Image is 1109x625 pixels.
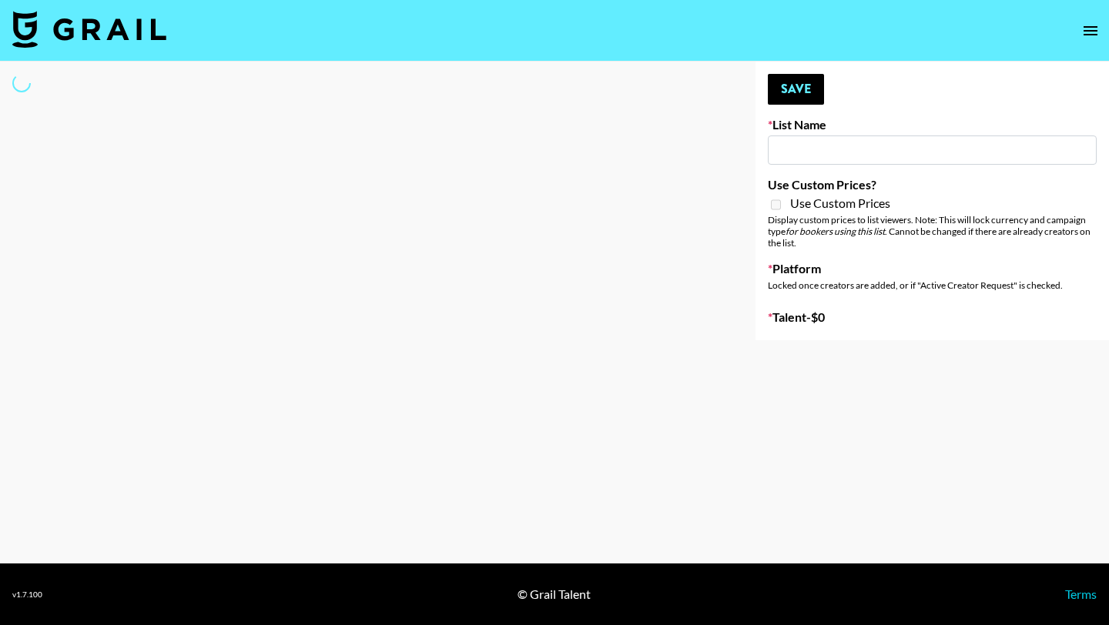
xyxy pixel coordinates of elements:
em: for bookers using this list [786,226,885,237]
div: Display custom prices to list viewers. Note: This will lock currency and campaign type . Cannot b... [768,214,1097,249]
div: Locked once creators are added, or if "Active Creator Request" is checked. [768,279,1097,291]
div: v 1.7.100 [12,590,42,600]
button: open drawer [1075,15,1106,46]
a: Terms [1065,587,1097,601]
div: © Grail Talent [518,587,591,602]
span: Use Custom Prices [790,196,890,211]
label: Use Custom Prices? [768,177,1097,192]
button: Save [768,74,824,105]
label: Platform [768,261,1097,276]
label: Talent - $ 0 [768,309,1097,325]
img: Grail Talent [12,11,166,48]
label: List Name [768,117,1097,132]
